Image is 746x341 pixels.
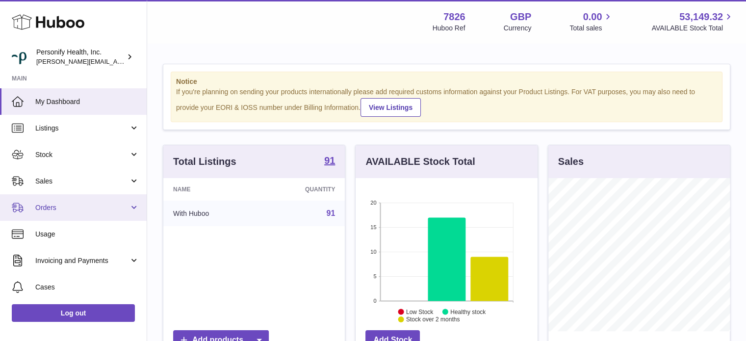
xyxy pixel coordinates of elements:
th: Name [163,178,259,201]
div: Personify Health, Inc. [36,48,125,66]
a: 53,149.32 AVAILABLE Stock Total [651,10,734,33]
span: AVAILABLE Stock Total [651,24,734,33]
a: View Listings [360,98,421,117]
span: Usage [35,230,139,239]
div: Huboo Ref [433,24,465,33]
text: 15 [371,224,377,230]
text: Low Stock [406,308,434,315]
text: Stock over 2 months [406,316,460,323]
text: 0 [374,298,377,304]
span: [PERSON_NAME][EMAIL_ADDRESS][PERSON_NAME][DOMAIN_NAME] [36,57,249,65]
h3: Total Listings [173,155,236,168]
a: Log out [12,304,135,322]
a: 91 [324,156,335,167]
img: donald.holliday@virginpulse.com [12,50,26,64]
a: 0.00 Total sales [569,10,613,33]
span: Cases [35,283,139,292]
strong: 91 [324,156,335,165]
span: My Dashboard [35,97,139,106]
strong: Notice [176,77,717,86]
span: 53,149.32 [679,10,723,24]
h3: AVAILABLE Stock Total [365,155,475,168]
span: Listings [35,124,129,133]
div: If you're planning on sending your products internationally please add required customs informati... [176,87,717,117]
text: 10 [371,249,377,255]
span: 0.00 [583,10,602,24]
span: Invoicing and Payments [35,256,129,265]
th: Quantity [259,178,345,201]
span: Total sales [569,24,613,33]
span: Orders [35,203,129,212]
text: 20 [371,200,377,206]
strong: GBP [510,10,531,24]
text: Healthy stock [450,308,486,315]
a: 91 [327,209,335,217]
strong: 7826 [443,10,465,24]
span: Sales [35,177,129,186]
span: Stock [35,150,129,159]
text: 5 [374,273,377,279]
h3: Sales [558,155,584,168]
td: With Huboo [163,201,259,226]
div: Currency [504,24,532,33]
